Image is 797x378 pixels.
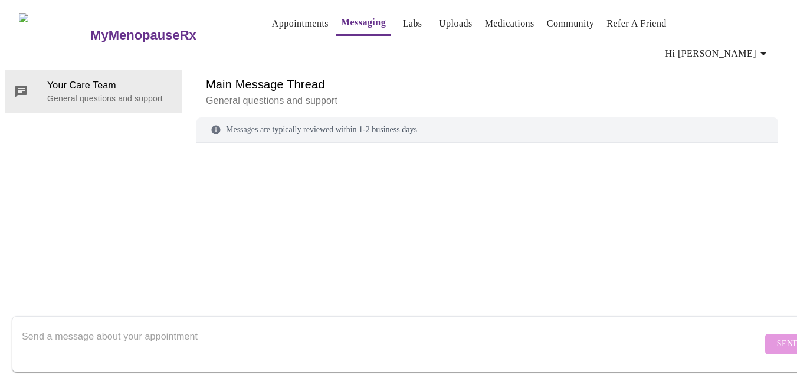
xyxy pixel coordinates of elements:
div: Your Care TeamGeneral questions and support [5,70,182,113]
a: Community [547,15,595,32]
button: Labs [393,12,431,35]
p: General questions and support [47,93,172,104]
button: Messaging [336,11,391,36]
a: Refer a Friend [606,15,667,32]
a: Uploads [439,15,473,32]
img: MyMenopauseRx Logo [19,13,89,57]
a: Messaging [341,14,386,31]
a: Appointments [272,15,329,32]
div: Messages are typically reviewed within 1-2 business days [196,117,778,143]
a: MyMenopauseRx [89,15,244,56]
a: Labs [403,15,422,32]
button: Hi [PERSON_NAME] [661,42,775,65]
h3: MyMenopauseRx [90,28,196,43]
textarea: Send a message about your appointment [22,325,762,363]
span: Your Care Team [47,78,172,93]
button: Appointments [267,12,333,35]
button: Community [542,12,599,35]
span: Hi [PERSON_NAME] [665,45,770,62]
p: General questions and support [206,94,769,108]
button: Uploads [434,12,477,35]
button: Medications [480,12,539,35]
button: Refer a Friend [602,12,671,35]
a: Medications [485,15,534,32]
h6: Main Message Thread [206,75,769,94]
